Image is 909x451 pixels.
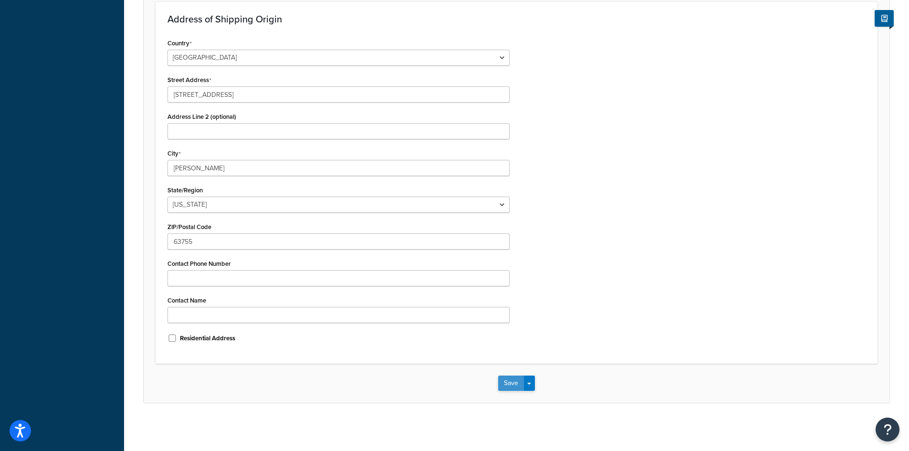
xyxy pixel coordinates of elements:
label: Contact Phone Number [167,260,231,267]
label: Address Line 2 (optional) [167,113,236,120]
label: City [167,150,181,157]
button: Show Help Docs [875,10,894,27]
label: ZIP/Postal Code [167,223,211,231]
label: State/Region [167,187,203,194]
label: Contact Name [167,297,206,304]
h3: Address of Shipping Origin [167,14,866,24]
label: Country [167,40,192,47]
button: Save [498,376,524,391]
button: Open Resource Center [876,418,899,441]
label: Street Address [167,76,211,84]
label: Residential Address [180,334,235,343]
